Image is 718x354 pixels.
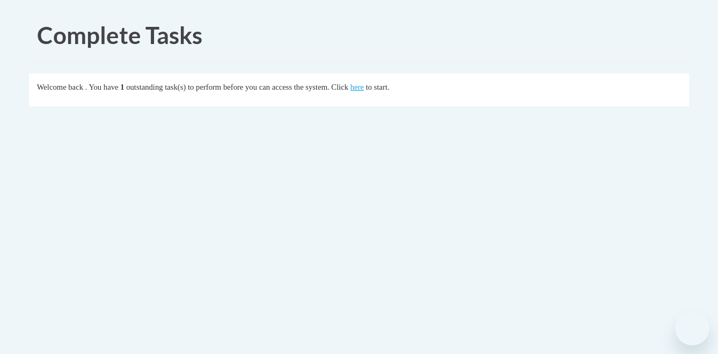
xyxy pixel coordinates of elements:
span: outstanding task(s) to perform before you can access the system. Click [126,83,348,91]
span: . You have [85,83,119,91]
span: Complete Tasks [37,21,202,49]
span: to start. [366,83,390,91]
a: here [350,83,364,91]
span: 1 [120,83,124,91]
span: Welcome back [37,83,83,91]
iframe: Button to launch messaging window [675,311,709,345]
